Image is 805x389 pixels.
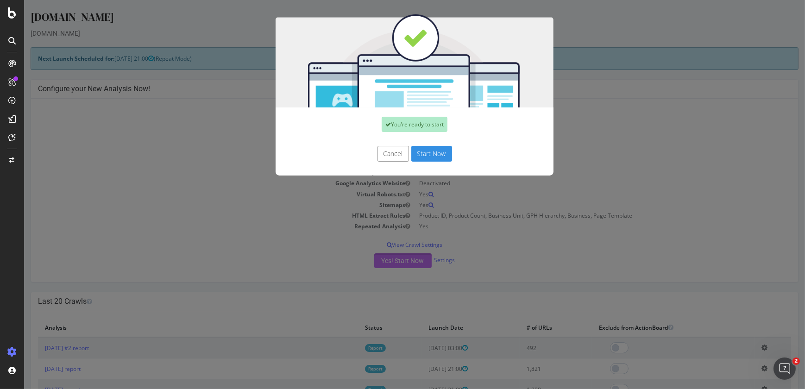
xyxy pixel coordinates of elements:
[774,358,796,380] iframe: Intercom live chat
[252,14,529,107] img: You're all set!
[792,358,800,365] span: 2
[353,146,385,162] button: Cancel
[358,117,423,132] div: You're ready to start
[387,146,428,162] button: Start Now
